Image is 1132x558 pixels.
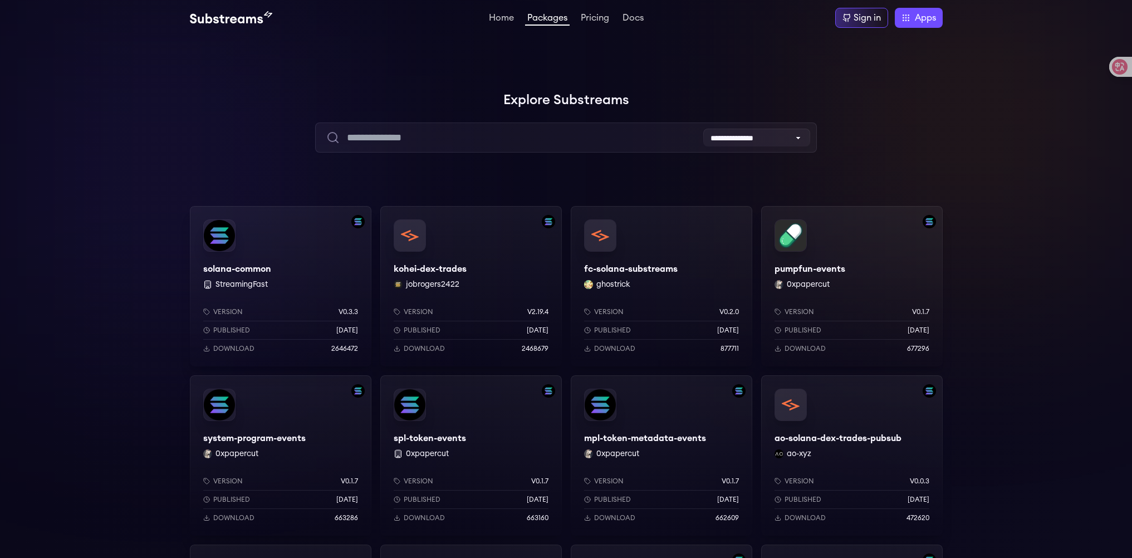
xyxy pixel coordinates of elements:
[341,477,358,486] p: v0.1.7
[406,279,459,290] button: jobrogers2422
[854,11,881,25] div: Sign in
[571,375,752,536] a: Filter by solana networkmpl-token-metadata-eventsmpl-token-metadata-events0xpapercut 0xpapercutVe...
[190,89,943,111] h1: Explore Substreams
[761,375,943,536] a: Filter by solana networkao-solana-dex-trades-pubsubao-solana-dex-trades-pubsubao-xyz ao-xyzVersio...
[717,495,739,504] p: [DATE]
[406,448,449,459] button: 0xpapercut
[404,495,440,504] p: Published
[527,513,548,522] p: 663160
[835,8,888,28] a: Sign in
[594,513,635,522] p: Download
[335,513,358,522] p: 663286
[596,279,630,290] button: ghostrick
[527,495,548,504] p: [DATE]
[594,307,624,316] p: Version
[522,344,548,353] p: 2468679
[542,215,555,228] img: Filter by solana network
[487,13,516,25] a: Home
[404,477,433,486] p: Version
[331,344,358,353] p: 2646472
[571,206,752,366] a: fc-solana-substreamsfc-solana-substreamsghostrick ghostrickVersionv0.2.0Published[DATE]Download87...
[596,448,639,459] button: 0xpapercut
[215,448,258,459] button: 0xpapercut
[787,448,811,459] button: ao-xyz
[525,13,570,26] a: Packages
[722,477,739,486] p: v0.1.7
[910,477,929,486] p: v0.0.3
[351,215,365,228] img: Filter by solana network
[190,206,371,366] a: Filter by solana networksolana-commonsolana-common StreamingFastVersionv0.3.3Published[DATE]Downl...
[620,13,646,25] a: Docs
[380,206,562,366] a: Filter by solana networkkohei-dex-tradeskohei-dex-tradesjobrogers2422 jobrogers2422Versionv2.19.4...
[213,477,243,486] p: Version
[594,344,635,353] p: Download
[336,495,358,504] p: [DATE]
[785,344,826,353] p: Download
[923,215,936,228] img: Filter by solana network
[380,375,562,536] a: Filter by solana networkspl-token-eventsspl-token-events 0xpapercutVersionv0.1.7Published[DATE]Do...
[527,307,548,316] p: v2.19.4
[785,326,821,335] p: Published
[785,495,821,504] p: Published
[716,513,739,522] p: 662609
[336,326,358,335] p: [DATE]
[785,307,814,316] p: Version
[213,495,250,504] p: Published
[527,326,548,335] p: [DATE]
[923,384,936,398] img: Filter by solana network
[213,307,243,316] p: Version
[213,513,254,522] p: Download
[404,326,440,335] p: Published
[215,279,268,290] button: StreamingFast
[761,206,943,366] a: Filter by solana networkpumpfun-eventspumpfun-events0xpapercut 0xpapercutVersionv0.1.7Published[D...
[579,13,611,25] a: Pricing
[732,384,746,398] img: Filter by solana network
[908,326,929,335] p: [DATE]
[594,477,624,486] p: Version
[190,375,371,536] a: Filter by solana networksystem-program-eventssystem-program-events0xpapercut 0xpapercutVersionv0....
[213,344,254,353] p: Download
[351,384,365,398] img: Filter by solana network
[213,326,250,335] p: Published
[404,513,445,522] p: Download
[594,326,631,335] p: Published
[717,326,739,335] p: [DATE]
[785,513,826,522] p: Download
[542,384,555,398] img: Filter by solana network
[404,344,445,353] p: Download
[906,513,929,522] p: 472620
[908,495,929,504] p: [DATE]
[339,307,358,316] p: v0.3.3
[787,279,830,290] button: 0xpapercut
[907,344,929,353] p: 677296
[721,344,739,353] p: 877711
[404,307,433,316] p: Version
[594,495,631,504] p: Published
[915,11,936,25] span: Apps
[785,477,814,486] p: Version
[531,477,548,486] p: v0.1.7
[190,11,272,25] img: Substream's logo
[912,307,929,316] p: v0.1.7
[719,307,739,316] p: v0.2.0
